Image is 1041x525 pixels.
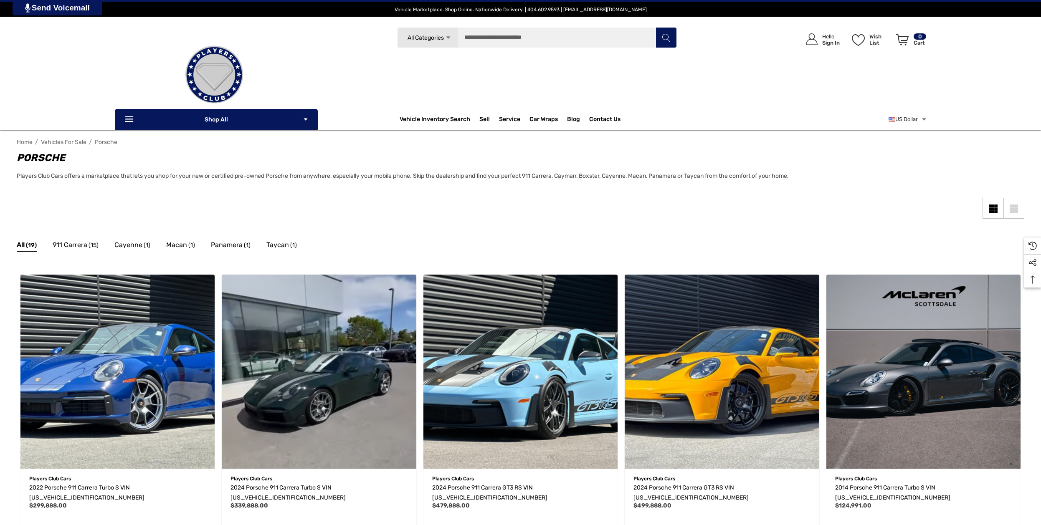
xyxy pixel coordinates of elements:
[852,34,865,46] svg: Wish List
[244,240,251,251] span: (1)
[914,40,926,46] p: Cart
[144,240,150,251] span: (1)
[230,483,408,503] a: 2024 Porsche 911 Carrera Turbo S VIN WP0AD2A93RS253171,$339,888.00
[188,240,195,251] span: (1)
[20,275,215,469] a: 2022 Porsche 911 Carrera Turbo S VIN WP0AD2A94NS255103,$299,888.00
[17,170,886,182] p: Players Club Cars offers a marketplace that lets you shop for your new or certified pre-owned Por...
[114,240,142,250] span: Cayenne
[529,111,567,128] a: Car Wraps
[656,27,676,48] button: Search
[499,116,520,125] a: Service
[290,240,297,251] span: (1)
[826,275,1021,469] img: For Sale: 2014 Porsche 911 Carrera Turbo S VIN WP0AD2A9XES167625
[266,240,289,250] span: Taycan
[625,275,819,469] a: 2024 Porsche 911 Carrera GT3 RS VIN WP0AF2A90RS272464,$499,888.00
[826,275,1021,469] a: 2014 Porsche 911 Carrera Turbo S VIN WP0AD2A9XES167625,$124,991.00
[633,473,811,484] p: Players Club Cars
[29,502,67,509] span: $299,888.00
[230,502,268,509] span: $339,888.00
[53,240,87,250] span: 911 Carrera
[211,240,251,253] a: Button Go To Sub Category Panamera
[432,473,609,484] p: Players Club Cars
[869,33,892,46] p: Wish List
[166,240,195,253] a: Button Go To Sub Category Macan
[17,150,886,165] h1: Porsche
[222,275,416,469] img: For Sale: 2024 Porsche 911 Carrera Turbo S VIN WP0AD2A93RS253171
[835,502,871,509] span: $124,991.00
[432,502,470,509] span: $479,888.00
[848,25,892,54] a: Wish List Wish List
[822,40,840,46] p: Sign In
[589,116,621,125] a: Contact Us
[17,240,25,250] span: All
[230,484,346,501] span: 2024 Porsche 911 Carrera Turbo S VIN [US_VEHICLE_IDENTIFICATION_NUMBER]
[796,25,844,54] a: Sign in
[230,473,408,484] p: Players Club Cars
[395,7,647,13] span: Vehicle Marketplace. Shop Online. Nationwide Delivery. | 404.602.9593 | [EMAIL_ADDRESS][DOMAIN_NAME]
[17,139,33,146] a: Home
[479,111,499,128] a: Sell
[166,240,187,250] span: Macan
[20,275,215,469] img: For Sale: 2022 Porsche 911 Carrera Turbo S VIN WP0AD2A94NS255103
[114,240,150,253] a: Button Go To Sub Category Cayenne
[89,240,99,251] span: (15)
[1028,242,1037,250] svg: Recently Viewed
[889,111,927,128] a: USD
[211,240,243,250] span: Panamera
[432,484,547,501] span: 2024 Porsche 911 Carrera GT3 RS VIN [US_VEHICLE_IDENTIFICATION_NUMBER]
[806,33,818,45] svg: Icon User Account
[29,473,206,484] p: Players Club Cars
[835,473,1012,484] p: Players Club Cars
[25,3,30,13] img: PjwhLS0gR2VuZXJhdG9yOiBHcmF2aXQuaW8gLS0+PHN2ZyB4bWxucz0iaHR0cDovL3d3dy53My5vcmcvMjAwMC9zdmciIHhtb...
[423,275,618,469] img: For Sale: 2024 Porsche 911 Carrera GT3 RS VIN WP0AF2A97RS273868
[983,198,1003,219] a: Grid View
[896,34,909,45] svg: Review Your Cart
[914,33,926,40] p: 0
[303,116,309,122] svg: Icon Arrow Down
[41,139,86,146] a: Vehicles For Sale
[124,115,137,124] svg: Icon Line
[835,483,1012,503] a: 2014 Porsche 911 Carrera Turbo S VIN WP0AD2A9XES167625,$124,991.00
[633,484,749,501] span: 2024 Porsche 911 Carrera GT3 RS VIN [US_VEHICLE_IDENTIFICATION_NUMBER]
[53,240,99,253] a: Button Go To Sub Category 911 Carrera
[115,109,318,130] p: Shop All
[835,484,950,501] span: 2014 Porsche 911 Carrera Turbo S VIN [US_VEHICLE_IDENTIFICATION_NUMBER]
[529,116,558,125] span: Car Wraps
[1003,198,1024,219] a: List View
[432,483,609,503] a: 2024 Porsche 911 Carrera GT3 RS VIN WP0AF2A97RS273868,$479,888.00
[633,483,811,503] a: 2024 Porsche 911 Carrera GT3 RS VIN WP0AF2A90RS272464,$499,888.00
[423,275,618,469] a: 2024 Porsche 911 Carrera GT3 RS VIN WP0AF2A97RS273868,$479,888.00
[445,35,451,41] svg: Icon Arrow Down
[26,240,37,251] span: (19)
[222,275,416,469] a: 2024 Porsche 911 Carrera Turbo S VIN WP0AD2A93RS253171,$339,888.00
[172,33,256,116] img: Players Club | Cars For Sale
[29,484,144,501] span: 2022 Porsche 911 Carrera Turbo S VIN [US_VEHICLE_IDENTIFICATION_NUMBER]
[822,33,840,40] p: Hello
[17,135,1024,149] nav: Breadcrumb
[1024,275,1041,284] svg: Top
[1028,259,1037,267] svg: Social Media
[29,483,206,503] a: 2022 Porsche 911 Carrera Turbo S VIN WP0AD2A94NS255103,$299,888.00
[479,116,490,125] span: Sell
[625,275,819,469] img: For Sale: 2024 Porsche 911 Carrera GT3 RS VIN WP0AF2A90RS272464
[266,240,297,253] a: Button Go To Sub Category Taycan
[567,116,580,125] a: Blog
[95,139,117,146] a: Porsche
[397,27,458,48] a: All Categories Icon Arrow Down Icon Arrow Up
[400,116,470,125] a: Vehicle Inventory Search
[633,502,671,509] span: $499,888.00
[407,34,443,41] span: All Categories
[892,25,927,58] a: Cart with 0 items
